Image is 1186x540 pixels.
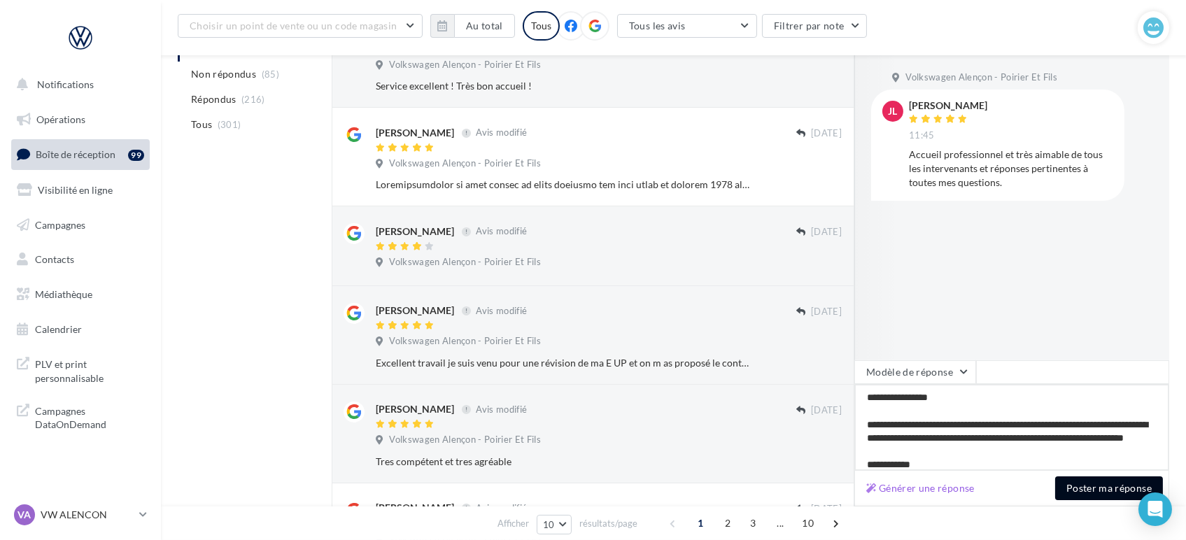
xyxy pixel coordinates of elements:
[36,113,85,125] span: Opérations
[35,355,144,385] span: PLV et print personnalisable
[389,335,541,348] span: Volkswagen Alençon - Poirier Et Fils
[889,104,898,118] span: JL
[376,225,454,239] div: [PERSON_NAME]
[376,178,751,192] div: Loremipsumdolor si amet consec ad elits doeiusmo tem inci utlab et dolorem 1978 aliq 9 enimadm Ve...
[8,245,153,274] a: Contacts
[8,280,153,309] a: Médiathèque
[854,360,976,384] button: Modèle de réponse
[8,349,153,390] a: PLV et print personnalisable
[376,126,454,140] div: [PERSON_NAME]
[909,101,987,111] div: [PERSON_NAME]
[241,94,265,105] span: (216)
[218,119,241,130] span: (301)
[861,480,980,497] button: Générer une réponse
[35,218,85,230] span: Campagnes
[376,304,454,318] div: [PERSON_NAME]
[376,356,751,370] div: Excellent travail je suis venu pour une révision de ma E UP et on m as proposé le contrôle techni...
[430,14,515,38] button: Au total
[476,127,527,138] span: Avis modifié
[629,20,686,31] span: Tous les avis
[1138,492,1172,526] div: Open Intercom Messenger
[41,508,134,522] p: VW ALENCON
[476,502,527,513] span: Avis modifié
[8,396,153,437] a: Campagnes DataOnDemand
[376,501,454,515] div: [PERSON_NAME]
[389,59,541,71] span: Volkswagen Alençon - Poirier Et Fils
[689,512,712,534] span: 1
[523,11,560,41] div: Tous
[191,67,256,81] span: Non répondus
[811,503,842,516] span: [DATE]
[769,512,791,534] span: ...
[476,404,527,415] span: Avis modifié
[128,150,144,161] div: 99
[1055,476,1163,500] button: Poster ma réponse
[454,14,515,38] button: Au total
[811,306,842,318] span: [DATE]
[476,305,527,316] span: Avis modifié
[38,184,113,196] span: Visibilité en ligne
[8,176,153,205] a: Visibilité en ligne
[18,508,31,522] span: VA
[191,92,237,106] span: Répondus
[191,118,212,132] span: Tous
[8,139,153,169] a: Boîte de réception99
[36,148,115,160] span: Boîte de réception
[389,256,541,269] span: Volkswagen Alençon - Poirier Et Fils
[190,20,397,31] span: Choisir un point de vente ou un code magasin
[742,512,764,534] span: 3
[178,14,423,38] button: Choisir un point de vente ou un code magasin
[909,129,935,142] span: 11:45
[11,502,150,528] a: VA VW ALENCON
[909,148,1113,190] div: Accueil professionnel et très aimable de tous les intervenants et réponses pertinentes à toutes m...
[8,70,147,99] button: Notifications
[376,79,751,93] div: Service excellent ! Très bon accueil !
[811,404,842,417] span: [DATE]
[8,105,153,134] a: Opérations
[35,323,82,335] span: Calendrier
[8,211,153,240] a: Campagnes
[796,512,819,534] span: 10
[617,14,757,38] button: Tous les avis
[35,253,74,265] span: Contacts
[8,315,153,344] a: Calendrier
[376,455,751,469] div: Tres compétent et tres agréable
[579,517,637,530] span: résultats/page
[35,288,92,300] span: Médiathèque
[716,512,739,534] span: 2
[376,402,454,416] div: [PERSON_NAME]
[905,71,1057,84] span: Volkswagen Alençon - Poirier Et Fils
[476,226,527,237] span: Avis modifié
[262,69,279,80] span: (85)
[497,517,529,530] span: Afficher
[762,14,868,38] button: Filtrer par note
[35,402,144,432] span: Campagnes DataOnDemand
[811,226,842,239] span: [DATE]
[543,519,555,530] span: 10
[537,515,572,534] button: 10
[37,78,94,90] span: Notifications
[811,127,842,140] span: [DATE]
[389,434,541,446] span: Volkswagen Alençon - Poirier Et Fils
[389,157,541,170] span: Volkswagen Alençon - Poirier Et Fils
